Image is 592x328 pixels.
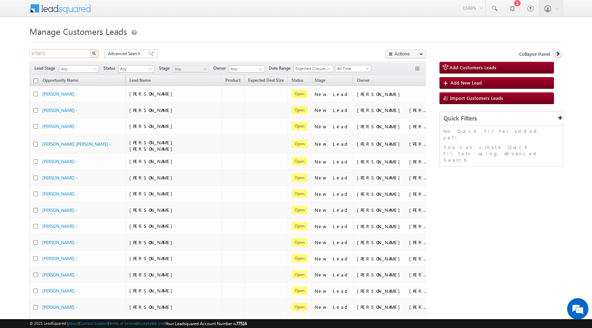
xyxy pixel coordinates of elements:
[315,239,350,246] div: New Lead
[42,159,78,164] a: [PERSON_NAME] -
[129,255,176,261] span: [PERSON_NAME]
[34,65,58,71] span: Lead Stage
[315,271,350,278] div: New Lead
[42,208,78,213] a: [PERSON_NAME] -
[357,107,428,113] div: [PERSON_NAME] [PERSON_NAME]
[166,321,247,326] span: Your Leadsquared Account Number is
[315,141,350,147] div: New Lead
[43,77,78,83] span: Opportunity Name
[292,222,308,230] span: Open
[440,112,563,125] div: Quick Filters
[42,272,78,278] a: [PERSON_NAME] -
[443,144,559,163] p: You can create Quick Filters using Advanced Search.
[315,174,350,181] div: New Lead
[357,141,428,147] div: [PERSON_NAME] [PERSON_NAME]
[42,288,78,294] a: [PERSON_NAME] -
[357,174,428,181] div: [PERSON_NAME] [PERSON_NAME]
[42,141,111,147] a: [PERSON_NAME] [PERSON_NAME] -
[255,66,264,73] a: Show All Items
[292,140,308,148] span: Open
[245,76,287,86] a: Expected Deal Size
[292,189,308,198] span: Open
[315,256,350,262] div: New Lead
[129,207,176,213] span: [PERSON_NAME]
[357,288,428,294] div: [PERSON_NAME] [PERSON_NAME]
[108,50,143,57] span: Advanced Search
[315,223,350,230] div: New Lead
[92,52,96,55] img: Search
[315,191,350,197] div: New Lead
[357,158,428,165] div: [PERSON_NAME] [PERSON_NAME]
[42,256,78,261] a: [PERSON_NAME] -
[357,239,428,246] div: [PERSON_NAME] [PERSON_NAME]
[30,320,247,327] span: © 2025 LeadSquared | | | | |
[315,77,325,83] span: Stage
[357,223,428,230] div: [PERSON_NAME] [PERSON_NAME]
[118,66,152,72] span: Any
[292,122,308,130] span: Open
[292,157,308,166] span: Open
[213,65,229,71] span: Owner
[357,271,428,278] div: [PERSON_NAME] [PERSON_NAME]
[315,91,350,97] div: New Lead
[33,79,38,83] input: Check all records
[292,173,308,182] span: Open
[42,91,78,97] a: [PERSON_NAME] -
[315,288,350,294] div: New Lead
[288,76,307,86] a: Status
[42,108,78,113] a: [PERSON_NAME] -
[248,77,284,83] span: Expected Deal Size
[292,106,308,114] span: Open
[293,65,333,72] a: Expected Closure Date
[292,206,308,214] span: Open
[118,65,154,72] a: Any
[59,66,96,72] span: Any
[357,256,428,262] div: [PERSON_NAME] [PERSON_NAME]
[225,77,240,83] span: Product
[42,224,78,229] a: [PERSON_NAME] -
[129,271,176,278] span: [PERSON_NAME]
[315,158,350,165] div: New Lead
[159,65,172,71] span: Stage
[42,305,78,310] a: [PERSON_NAME] -
[129,139,176,152] span: [PERSON_NAME] [PERSON_NAME]
[39,76,82,86] a: Opportunity Name
[129,239,176,245] span: [PERSON_NAME]
[42,124,78,129] a: [PERSON_NAME] -
[292,238,308,247] span: Open
[315,123,350,130] div: New Lead
[357,123,428,130] div: [PERSON_NAME] [PERSON_NAME]
[129,158,176,164] span: [PERSON_NAME]
[129,287,176,294] span: [PERSON_NAME]
[292,90,308,98] span: Open
[443,128,559,141] p: No Quick Filter added yet!
[173,66,207,72] span: Any
[269,65,293,71] span: Date Range
[335,65,371,72] a: All Time
[357,77,369,83] span: Owner
[42,240,78,245] a: [PERSON_NAME] -
[450,95,503,101] span: Import Customers Leads
[450,80,482,86] span: Add New Lead
[80,321,108,326] a: Contact Support
[129,91,176,97] span: [PERSON_NAME]
[129,107,176,113] span: [PERSON_NAME]
[138,321,165,326] a: Acceptable Use
[292,286,308,295] span: Open
[294,65,331,72] span: Expected Closure Date
[292,303,308,311] span: Open
[236,321,247,326] span: 77516
[42,191,78,197] a: [PERSON_NAME] -
[59,65,99,72] a: Any
[449,64,496,70] span: Add Customers Leads
[129,123,176,129] span: [PERSON_NAME]
[292,270,308,279] span: Open
[129,190,176,197] span: [PERSON_NAME]
[315,107,350,113] div: New Lead
[311,76,329,86] a: Stage
[357,91,428,97] div: [PERSON_NAME]
[129,223,176,229] span: [PERSON_NAME]
[172,65,209,72] a: Any
[357,304,428,310] div: [PERSON_NAME] [PERSON_NAME]
[229,65,265,72] input: Type to Search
